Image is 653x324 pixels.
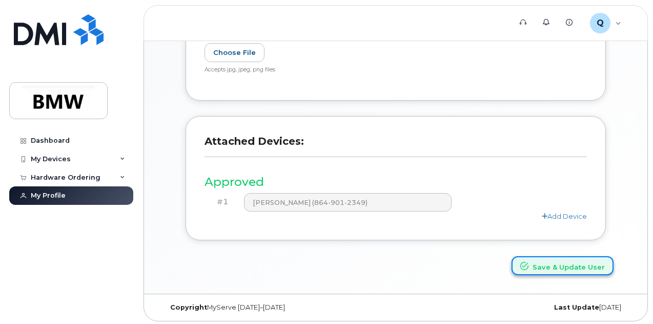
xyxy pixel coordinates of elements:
[512,256,614,275] button: Save & Update User
[583,13,628,33] div: QTC7970
[608,279,645,316] iframe: Messenger Launcher
[205,66,579,74] div: Accepts jpg, jpeg, png files
[170,303,207,311] strong: Copyright
[542,212,587,220] a: Add Device
[597,17,604,29] span: Q
[205,176,587,188] h3: Approved
[205,135,587,157] h3: Attached Devices:
[205,43,264,62] label: Choose File
[212,198,229,206] h4: #1
[554,303,599,311] strong: Last Update
[474,303,629,312] div: [DATE]
[162,303,318,312] div: MyServe [DATE]–[DATE]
